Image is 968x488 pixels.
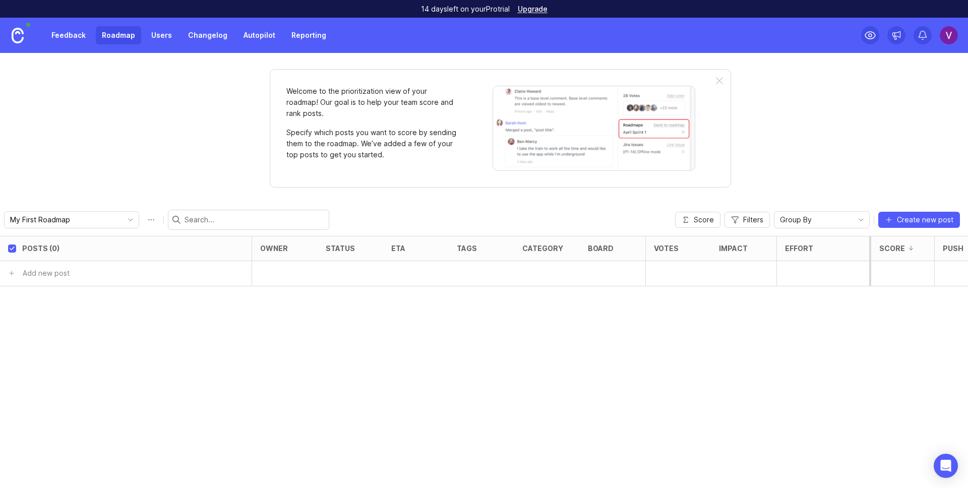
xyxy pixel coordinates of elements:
a: Upgrade [518,6,548,13]
div: Add new post [23,268,70,279]
img: Canny Home [12,28,24,43]
input: My First Roadmap [10,214,122,225]
div: Push [943,245,963,252]
div: Votes [654,245,679,252]
a: Roadmap [96,26,141,44]
p: 14 days left on your Pro trial [421,4,510,14]
div: tags [457,245,477,252]
img: Vic [940,26,958,44]
svg: toggle icon [123,216,139,224]
span: Create new post [897,215,953,225]
div: owner [260,245,288,252]
div: eta [391,245,405,252]
img: When viewing a post, you can send it to a roadmap [493,86,695,171]
div: status [326,245,355,252]
div: Impact [719,245,748,252]
a: Feedback [45,26,92,44]
p: Welcome to the prioritization view of your roadmap! Our goal is to help your team score and rank ... [286,86,458,119]
div: board [588,245,614,252]
span: Score [694,215,714,225]
div: toggle menu [4,211,139,228]
p: Specify which posts you want to score by sending them to the roadmap. We’ve added a few of your t... [286,127,458,160]
button: Filters [724,212,770,228]
svg: toggle icon [853,216,869,224]
div: Open Intercom Messenger [934,454,958,478]
a: Autopilot [237,26,281,44]
input: Search... [185,214,325,225]
a: Reporting [285,26,332,44]
div: category [522,245,563,252]
button: Score [675,212,720,228]
div: Posts (0) [22,245,59,252]
span: Filters [743,215,763,225]
a: Changelog [182,26,233,44]
a: Users [145,26,178,44]
div: Score [879,245,905,252]
div: toggle menu [774,211,870,228]
button: Create new post [878,212,960,228]
div: Effort [785,245,813,252]
button: Roadmap options [143,212,159,228]
span: Group By [780,214,812,225]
